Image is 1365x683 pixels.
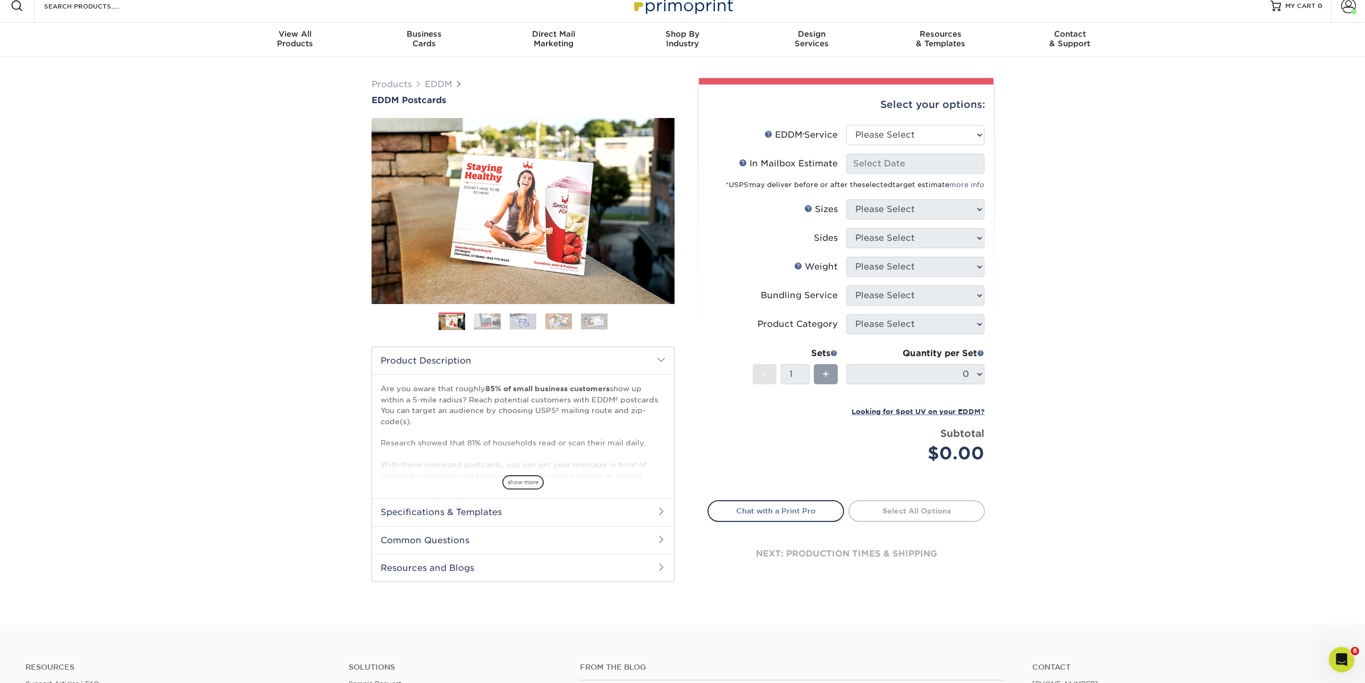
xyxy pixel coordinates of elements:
a: Select All Options [848,500,985,521]
a: Chat with a Print Pro [707,500,844,521]
a: Looking for Spot UV on your EDDM? [852,406,984,416]
a: BusinessCards [360,23,489,57]
iframe: Intercom live chat [1329,647,1354,672]
a: Direct MailMarketing [489,23,618,57]
span: 0 [1318,2,1322,10]
h2: Specifications & Templates [372,498,674,526]
small: *USPS may deliver before or after the target estimate [726,181,984,189]
a: View AllProducts [231,23,360,57]
div: Sizes [804,203,838,216]
img: EDDM 02 [474,313,501,330]
span: View All [231,29,360,39]
span: EDDM Postcards [372,95,446,105]
span: - [762,366,767,382]
h4: From the Blog [580,663,1004,672]
div: & Templates [876,29,1005,48]
h2: Product Description [372,347,674,374]
span: MY CART [1285,2,1316,11]
a: EDDM [425,79,452,89]
div: Sets [753,347,838,360]
div: Product Category [757,318,838,331]
span: 8 [1351,647,1359,655]
iframe: Google Customer Reviews [3,651,90,679]
p: Are you aware that roughly show up within a 5-mile radius? Reach potential customers with EDDM® p... [381,383,665,578]
input: Select Date [846,154,984,174]
div: $0.00 [854,441,984,466]
sup: ® [748,183,749,186]
img: EDDM 05 [581,313,608,330]
div: & Support [1005,29,1134,48]
div: Bundling Service [761,289,838,302]
a: more info [949,181,984,189]
strong: 85% of small business customers [485,384,610,393]
img: EDDM 04 [545,313,572,330]
small: Looking for Spot UV on your EDDM? [852,408,984,416]
strong: Subtotal [940,427,984,439]
img: EDDM Postcards 01 [372,106,675,316]
img: EDDM 01 [439,313,465,331]
a: Contact [1032,663,1339,672]
div: Quantity per Set [846,347,984,360]
h2: Common Questions [372,526,674,554]
span: Design [747,29,876,39]
span: Shop By [618,29,747,39]
div: Weight [794,260,838,273]
div: In Mailbox Estimate [739,157,838,170]
span: show more [502,475,544,490]
h4: Resources [26,663,333,672]
span: Contact [1005,29,1134,39]
span: + [822,366,829,382]
a: Shop ByIndustry [618,23,747,57]
div: Industry [618,29,747,48]
a: Contact& Support [1005,23,1134,57]
div: next: production times & shipping [707,522,985,586]
span: Direct Mail [489,29,618,39]
a: Resources& Templates [876,23,1005,57]
div: Services [747,29,876,48]
span: selected [862,181,892,189]
div: Products [231,29,360,48]
img: EDDM 03 [510,313,536,330]
div: Select your options: [707,85,985,125]
a: Products [372,79,412,89]
a: EDDM Postcards [372,95,675,105]
span: Business [360,29,489,39]
a: DesignServices [747,23,876,57]
div: EDDM Service [764,129,838,141]
div: Cards [360,29,489,48]
h4: Solutions [349,663,563,672]
sup: ® [803,132,804,137]
div: Sides [814,232,838,244]
div: Marketing [489,29,618,48]
span: Resources [876,29,1005,39]
h2: Resources and Blogs [372,554,674,581]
